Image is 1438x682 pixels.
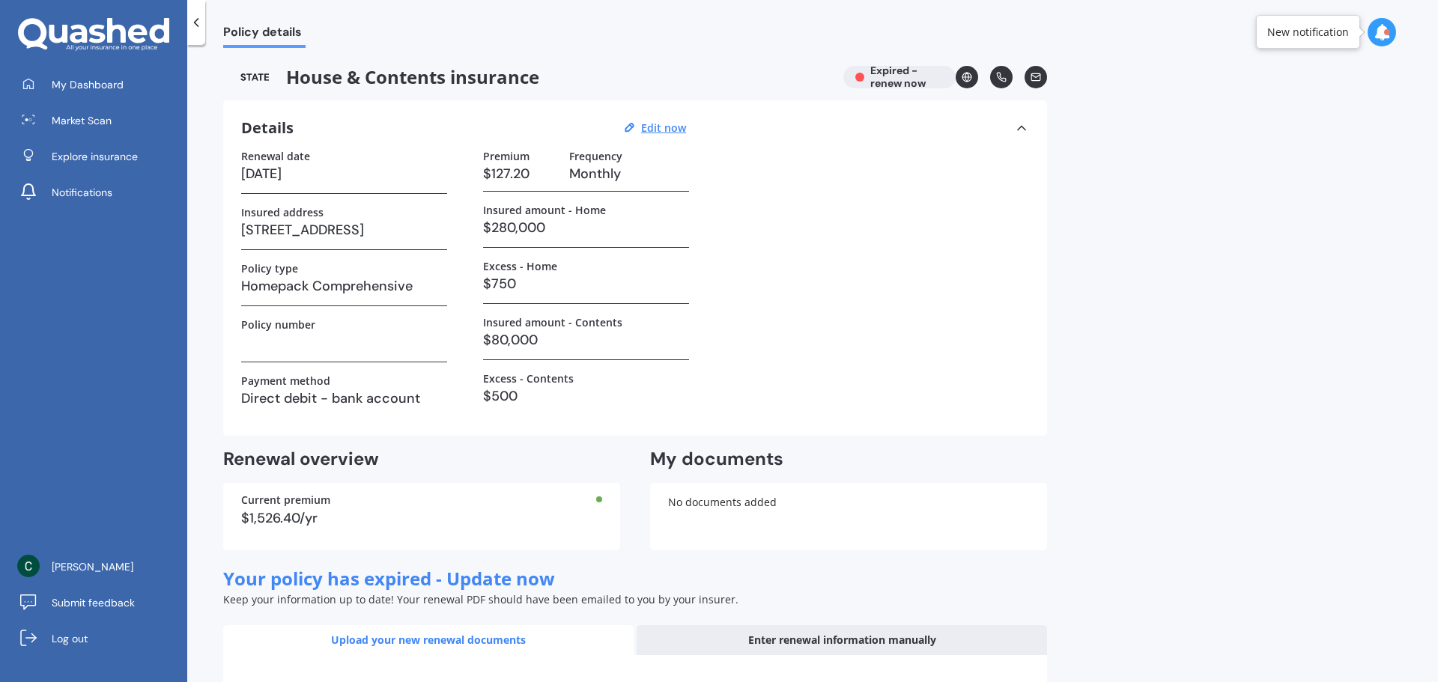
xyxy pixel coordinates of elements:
[52,185,112,200] span: Notifications
[241,374,330,387] label: Payment method
[52,631,88,646] span: Log out
[241,150,310,162] label: Renewal date
[569,150,622,162] label: Frequency
[11,588,187,618] a: Submit feedback
[52,149,138,164] span: Explore insurance
[483,329,689,351] h3: $80,000
[223,592,738,606] span: Keep your information up to date! Your renewal PDF should have been emailed to you by your insurer.
[241,275,447,297] h3: Homepack Comprehensive
[241,495,602,505] div: Current premium
[52,559,133,574] span: [PERSON_NAME]
[637,625,1047,655] div: Enter renewal information manually
[483,216,689,239] h3: $280,000
[483,150,530,162] label: Premium
[483,162,557,185] h3: $127.20
[241,387,447,409] h3: Direct debit - bank account
[241,118,294,138] h3: Details
[11,624,187,654] a: Log out
[483,204,606,216] label: Insured amount - Home
[241,511,602,525] div: $1,526.40/yr
[11,141,187,171] a: Explore insurance
[637,121,691,135] button: Edit now
[223,625,634,655] div: Upload your new renewal documents
[52,113,112,128] span: Market Scan
[223,25,306,45] span: Policy details
[11,70,187,100] a: My Dashboard
[483,385,689,407] h3: $500
[483,260,557,273] label: Excess - Home
[483,273,689,295] h3: $750
[223,448,620,471] h2: Renewal overview
[52,77,124,92] span: My Dashboard
[11,552,187,582] a: [PERSON_NAME]
[241,219,447,241] h3: [STREET_ADDRESS]
[483,316,622,329] label: Insured amount - Contents
[223,66,286,88] img: State-text-1.webp
[641,121,686,135] u: Edit now
[11,177,187,207] a: Notifications
[223,566,555,591] span: Your policy has expired - Update now
[650,483,1047,550] div: No documents added
[569,162,689,185] h3: Monthly
[17,555,40,577] img: ACg8ocLynPaPxl2h3ZR436y78LxtZgg6StjsDtsDPrCe3GhVKp_A0A=s96-c
[223,66,831,88] span: House & Contents insurance
[11,106,187,136] a: Market Scan
[241,262,298,275] label: Policy type
[483,372,574,385] label: Excess - Contents
[650,448,783,471] h2: My documents
[1267,25,1349,40] div: New notification
[52,595,135,610] span: Submit feedback
[241,206,324,219] label: Insured address
[241,318,315,331] label: Policy number
[241,162,447,185] h3: [DATE]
